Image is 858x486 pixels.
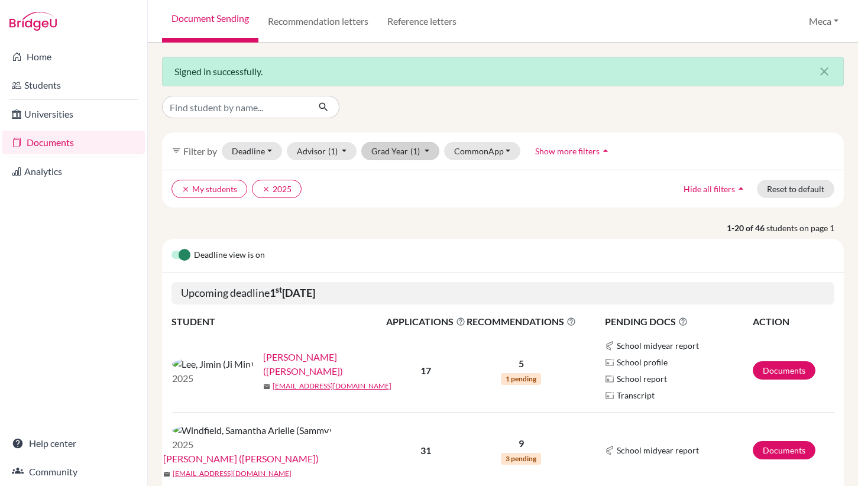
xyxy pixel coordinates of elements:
[420,365,431,376] b: 17
[735,183,747,195] i: arrow_drop_up
[173,468,292,479] a: [EMAIL_ADDRESS][DOMAIN_NAME]
[753,361,815,380] a: Documents
[9,12,57,31] img: Bridge-U
[617,372,667,385] span: School report
[2,131,145,154] a: Documents
[2,432,145,455] a: Help center
[276,285,282,294] sup: st
[171,314,386,329] th: STUDENT
[501,453,541,465] span: 3 pending
[605,341,614,351] img: Common App logo
[501,373,541,385] span: 1 pending
[361,142,439,160] button: Grad Year(1)
[222,142,282,160] button: Deadline
[162,96,309,118] input: Find student by name...
[444,142,521,160] button: CommonApp
[420,445,431,456] b: 31
[752,314,834,329] th: ACTION
[163,471,170,478] span: mail
[252,180,302,198] button: clear2025
[410,146,420,156] span: (1)
[684,184,735,194] span: Hide all filters
[183,145,217,157] span: Filter by
[328,146,338,156] span: (1)
[287,142,357,160] button: Advisor(1)
[605,358,614,367] img: Parchments logo
[2,460,145,484] a: Community
[263,383,270,390] span: mail
[605,374,614,384] img: Parchments logo
[2,45,145,69] a: Home
[605,446,614,455] img: Common App logo
[617,444,699,456] span: School midyear report
[674,180,757,198] button: Hide all filtersarrow_drop_up
[757,180,834,198] button: Reset to default
[171,180,247,198] button: clearMy students
[171,146,181,155] i: filter_list
[600,145,611,157] i: arrow_drop_up
[467,357,576,371] p: 5
[386,315,465,329] span: APPLICATIONS
[805,57,843,86] button: Close
[617,339,699,352] span: School midyear report
[817,64,831,79] i: close
[182,185,190,193] i: clear
[2,102,145,126] a: Universities
[467,315,576,329] span: RECOMMENDATIONS
[766,222,844,234] span: students on page 1
[535,146,600,156] span: Show more filters
[2,73,145,97] a: Students
[194,248,265,263] span: Deadline view is on
[273,381,391,391] a: [EMAIL_ADDRESS][DOMAIN_NAME]
[617,356,668,368] span: School profile
[172,423,332,438] img: Windfield, Samantha Arielle (Sammy)
[617,389,655,401] span: Transcript
[172,357,254,371] img: Lee, Jimin (Ji Min)
[2,160,145,183] a: Analytics
[467,436,576,451] p: 9
[162,57,844,86] div: Signed in successfully.
[262,185,270,193] i: clear
[171,282,834,304] h5: Upcoming deadline
[172,371,254,385] p: 2025
[605,315,752,329] span: PENDING DOCS
[525,142,621,160] button: Show more filtersarrow_drop_up
[163,452,319,466] a: [PERSON_NAME] ([PERSON_NAME])
[605,391,614,400] img: Parchments logo
[270,286,315,299] b: 1 [DATE]
[753,441,815,459] a: Documents
[727,222,766,234] strong: 1-20 of 46
[804,10,844,33] button: Meca
[263,350,394,378] a: [PERSON_NAME] ([PERSON_NAME])
[172,438,332,452] p: 2025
